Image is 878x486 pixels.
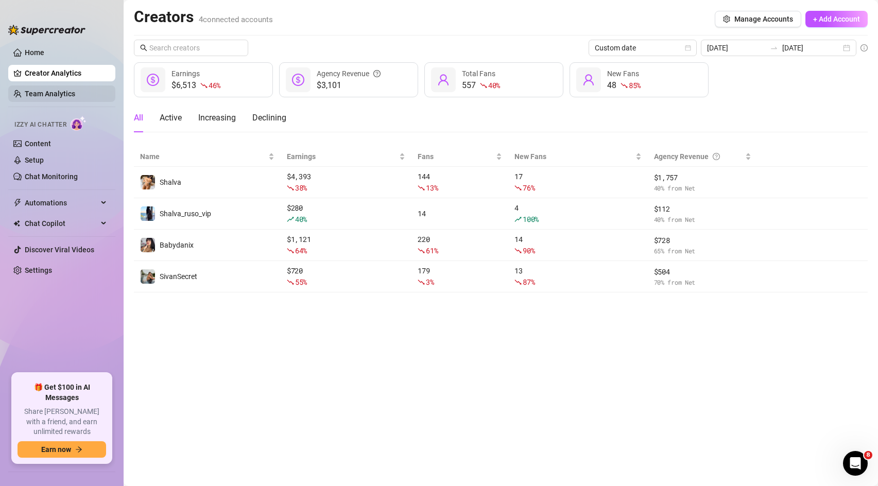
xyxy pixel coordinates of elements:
[805,11,868,27] button: + Add Account
[287,265,405,288] div: $ 720
[25,266,52,274] a: Settings
[18,383,106,403] span: 🎁 Get $100 in AI Messages
[713,151,720,162] span: question-circle
[147,74,159,86] span: dollar-circle
[418,184,425,192] span: fall
[437,74,450,86] span: user
[160,178,181,186] span: Shalva
[508,147,647,167] th: New Fans
[707,42,766,54] input: Start date
[523,214,539,224] span: 100 %
[654,235,752,246] span: $ 728
[523,183,535,193] span: 76 %
[252,112,286,124] div: Declining
[654,277,752,287] span: 70 % from Net
[317,68,381,79] div: Agency Revenue
[198,112,236,124] div: Increasing
[715,11,801,27] button: Manage Accounts
[373,68,381,79] span: question-circle
[14,120,66,130] span: Izzy AI Chatter
[160,241,194,249] span: Babydanix
[287,202,405,225] div: $ 280
[287,279,294,286] span: fall
[734,15,793,23] span: Manage Accounts
[514,265,641,288] div: 13
[480,82,487,89] span: fall
[13,220,20,227] img: Chat Copilot
[171,79,220,92] div: $6,513
[813,15,860,23] span: + Add Account
[200,82,208,89] span: fall
[426,246,438,255] span: 61 %
[71,116,87,131] img: AI Chatter
[514,151,633,162] span: New Fans
[141,206,155,221] img: Shalva_ruso_vip
[654,215,752,224] span: 40 % from Net
[25,140,51,148] a: Content
[864,451,872,459] span: 8
[25,246,94,254] a: Discover Viral Videos
[149,42,234,54] input: Search creators
[25,65,107,81] a: Creator Analytics
[209,80,220,90] span: 46 %
[782,42,841,54] input: End date
[287,151,397,162] span: Earnings
[685,45,691,51] span: calendar
[462,70,495,78] span: Total Fans
[514,247,522,254] span: fall
[629,80,641,90] span: 85 %
[287,234,405,256] div: $ 1,121
[411,147,508,167] th: Fans
[621,82,628,89] span: fall
[418,171,502,194] div: 144
[18,407,106,437] span: Share [PERSON_NAME] with a friend, and earn unlimited rewards
[141,238,155,252] img: Babydanix
[654,246,752,256] span: 65 % from Net
[41,445,71,454] span: Earn now
[418,234,502,256] div: 220
[295,183,307,193] span: 38 %
[654,266,752,277] span: $ 504
[514,202,641,225] div: 4
[140,151,266,162] span: Name
[514,234,641,256] div: 14
[770,44,778,52] span: to
[514,279,522,286] span: fall
[418,247,425,254] span: fall
[654,183,752,193] span: 40 % from Net
[141,269,155,284] img: SivanSecret
[295,246,307,255] span: 64 %
[317,79,381,92] span: $3,101
[523,277,535,287] span: 87 %
[843,451,868,476] iframe: Intercom live chat
[860,44,868,51] span: info-circle
[488,80,500,90] span: 40 %
[426,183,438,193] span: 13 %
[426,277,434,287] span: 3 %
[25,195,98,211] span: Automations
[134,147,281,167] th: Name
[418,208,502,219] div: 14
[25,215,98,232] span: Chat Copilot
[654,172,752,183] span: $ 1,757
[523,246,535,255] span: 90 %
[295,214,307,224] span: 40 %
[514,171,641,194] div: 17
[292,74,304,86] span: dollar-circle
[287,171,405,194] div: $ 4,393
[25,48,44,57] a: Home
[723,15,730,23] span: setting
[134,112,143,124] div: All
[514,216,522,223] span: rise
[287,216,294,223] span: rise
[18,441,106,458] button: Earn nowarrow-right
[140,44,147,51] span: search
[281,147,411,167] th: Earnings
[171,70,200,78] span: Earnings
[582,74,595,86] span: user
[160,210,211,218] span: Shalva_ruso_vip
[607,79,641,92] div: 48
[607,70,639,78] span: New Fans
[595,40,691,56] span: Custom date
[462,79,500,92] div: 557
